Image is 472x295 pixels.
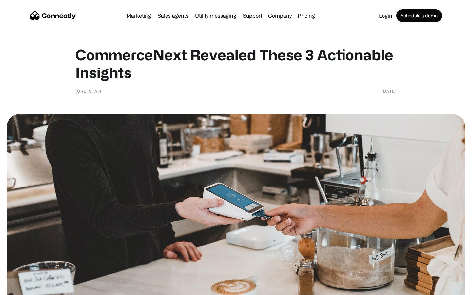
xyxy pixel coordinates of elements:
[266,11,294,20] div: Company
[376,13,395,18] a: Login
[7,284,39,293] aside: Language selected: English
[382,88,397,94] div: [DATE]
[268,11,292,20] div: Company
[30,11,76,21] a: home
[75,88,103,94] div: [URL] Staff
[13,284,39,293] ul: Language list
[155,13,191,18] a: Sales agents
[240,13,265,18] a: Support
[192,13,239,18] a: Utility messaging
[396,9,442,22] a: Schedule a demo
[295,13,318,18] a: Pricing
[124,13,154,18] a: Marketing
[75,46,397,81] h1: CommerceNext Revealed These 3 Actionable Insights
